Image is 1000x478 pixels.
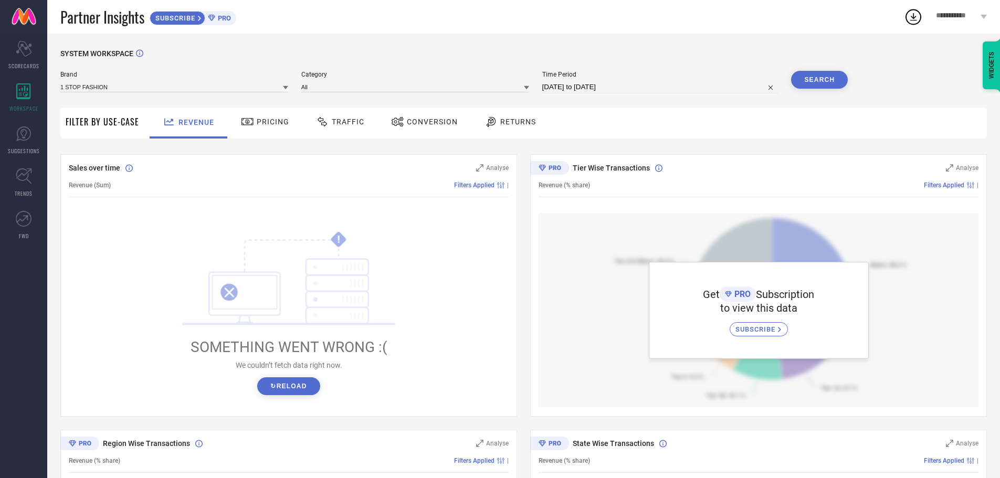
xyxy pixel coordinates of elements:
[486,164,509,172] span: Analyse
[236,361,342,369] span: We couldn’t fetch data right now.
[8,62,39,70] span: SCORECARDS
[69,164,120,172] span: Sales over time
[946,440,953,447] svg: Zoom
[103,439,190,448] span: Region Wise Transactions
[69,182,111,189] span: Revenue (Sum)
[454,182,494,189] span: Filters Applied
[215,14,231,22] span: PRO
[476,440,483,447] svg: Zoom
[15,189,33,197] span: TRENDS
[730,314,788,336] a: SUBSCRIBE
[732,289,751,299] span: PRO
[332,118,364,126] span: Traffic
[407,118,458,126] span: Conversion
[476,164,483,172] svg: Zoom
[257,377,320,395] button: ↻Reload
[530,161,569,177] div: Premium
[507,457,509,464] span: |
[60,71,288,78] span: Brand
[946,164,953,172] svg: Zoom
[486,440,509,447] span: Analyse
[150,8,236,25] a: SUBSCRIBEPRO
[573,439,654,448] span: State Wise Transactions
[60,437,99,452] div: Premium
[9,104,38,112] span: WORKSPACE
[19,232,29,240] span: FWD
[791,71,848,89] button: Search
[904,7,923,26] div: Open download list
[60,49,133,58] span: SYSTEM WORKSPACE
[191,338,387,356] span: SOMETHING WENT WRONG :(
[977,182,978,189] span: |
[542,71,778,78] span: Time Period
[301,71,529,78] span: Category
[977,457,978,464] span: |
[454,457,494,464] span: Filters Applied
[8,147,40,155] span: SUGGESTIONS
[500,118,536,126] span: Returns
[530,437,569,452] div: Premium
[257,118,289,126] span: Pricing
[539,457,590,464] span: Revenue (% share)
[703,288,720,301] span: Get
[924,457,964,464] span: Filters Applied
[66,115,139,128] span: Filter By Use-Case
[60,6,144,28] span: Partner Insights
[69,457,120,464] span: Revenue (% share)
[178,118,214,126] span: Revenue
[956,164,978,172] span: Analyse
[735,325,778,333] span: SUBSCRIBE
[542,81,778,93] input: Select time period
[539,182,590,189] span: Revenue (% share)
[573,164,650,172] span: Tier Wise Transactions
[956,440,978,447] span: Analyse
[756,288,814,301] span: Subscription
[507,182,509,189] span: |
[338,233,340,246] tspan: !
[924,182,964,189] span: Filters Applied
[720,302,797,314] span: to view this data
[150,14,198,22] span: SUBSCRIBE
